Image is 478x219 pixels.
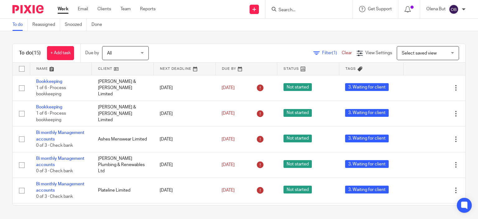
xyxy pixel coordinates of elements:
td: [DATE] [153,101,215,126]
a: Bi monthly Management accounts [36,131,84,141]
span: [DATE] [222,188,235,193]
p: Olena But [426,6,446,12]
span: All [107,51,112,55]
span: Get Support [368,7,392,11]
td: Ashes Menswear Limited [92,126,154,152]
span: [DATE] [222,112,235,116]
a: To do [12,19,28,31]
p: Due by [85,50,99,56]
span: Not started [284,109,312,117]
a: Team [120,6,131,12]
a: Email [78,6,88,12]
span: Not started [284,160,312,168]
span: Not started [284,83,312,91]
a: Clients [97,6,111,12]
td: [PERSON_NAME] Plumbing & Renewables Ltd [92,152,154,178]
span: Filter [322,51,342,55]
span: (1) [332,51,337,55]
span: (15) [32,50,41,55]
td: [PERSON_NAME] & [PERSON_NAME] Limited [92,101,154,126]
a: Work [58,6,68,12]
a: Bi monthly Management accounts [36,182,84,193]
td: [PERSON_NAME] & [PERSON_NAME] Limited [92,75,154,101]
span: Not started [284,186,312,193]
span: Not started [284,135,312,142]
a: Bi monthly Management accounts [36,156,84,167]
a: Bookkeeping [36,79,62,84]
td: Plateline Limited [92,178,154,203]
span: 1 of 6 · Process bookkeeping [36,86,66,97]
span: 3. Waiting for client [345,186,389,193]
span: 0 of 3 · Check bank [36,169,73,174]
span: 3. Waiting for client [345,109,389,117]
td: [DATE] [153,178,215,203]
span: 0 of 3 · Check bank [36,143,73,148]
span: 0 of 3 · Check bank [36,195,73,199]
a: Clear [342,51,352,55]
span: Tags [345,67,356,70]
span: [DATE] [222,163,235,167]
h1: To do [19,50,41,56]
span: View Settings [365,51,392,55]
td: [DATE] [153,152,215,178]
a: Reports [140,6,156,12]
img: svg%3E [449,4,459,14]
img: Pixie [12,5,44,13]
input: Search [278,7,334,13]
a: + Add task [47,46,74,60]
td: [DATE] [153,75,215,101]
span: 3. Waiting for client [345,83,389,91]
span: [DATE] [222,86,235,90]
a: Done [91,19,107,31]
td: [DATE] [153,126,215,152]
span: Select saved view [402,51,437,55]
a: Bookkeeping [36,105,62,109]
a: Reassigned [32,19,60,31]
a: Snoozed [65,19,87,31]
span: [DATE] [222,137,235,141]
span: 3. Waiting for client [345,160,389,168]
span: 1 of 6 · Process bookkeeping [36,112,66,122]
span: 3. Waiting for client [345,135,389,142]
